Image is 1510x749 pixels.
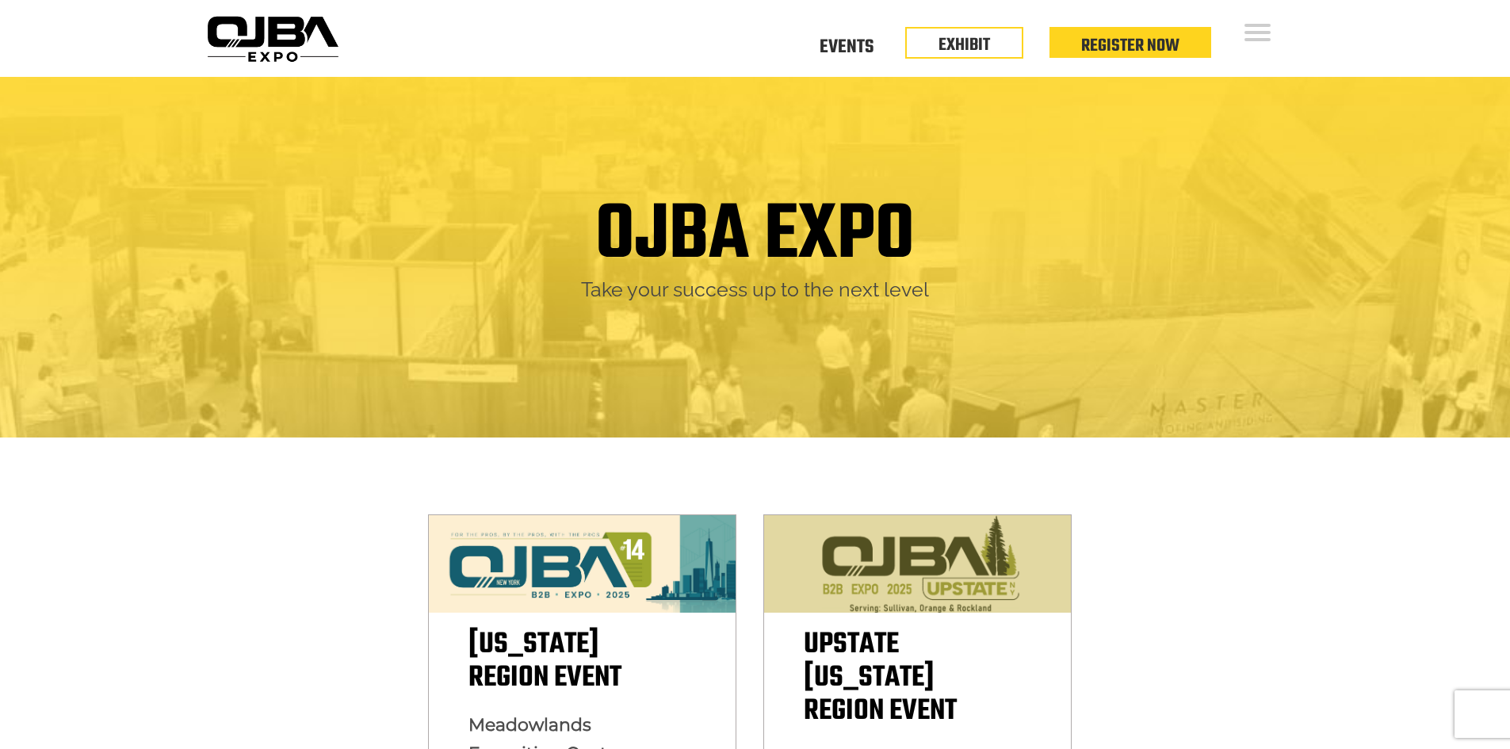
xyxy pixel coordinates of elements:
h2: Take your success up to the next level [212,277,1298,303]
a: Register Now [1081,32,1179,59]
span: [US_STATE] Region Event [468,622,621,701]
h1: OJBA EXPO [595,196,915,277]
span: Upstate [US_STATE] Region Event [804,622,957,734]
a: EXHIBIT [938,32,990,59]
